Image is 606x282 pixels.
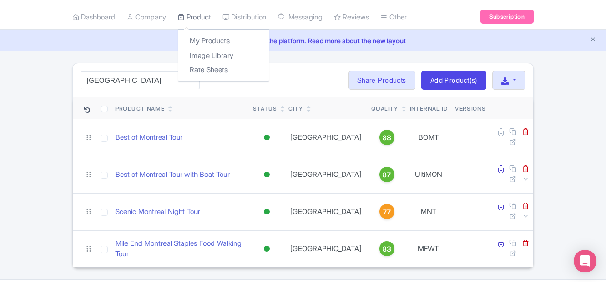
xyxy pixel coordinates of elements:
div: Active [262,131,272,145]
a: Company [127,4,166,30]
a: We made some updates to the platform. Read more about the new layout [6,36,600,46]
span: 77 [383,207,391,217]
td: UltiMON [406,156,452,193]
a: 87 [371,167,402,182]
a: Reviews [334,4,369,30]
a: Image Library [178,49,269,63]
a: Product [178,4,211,30]
a: Best of Montreal Tour with Boat Tour [115,169,230,180]
div: Active [262,205,272,219]
span: 87 [383,170,391,180]
a: My Products [178,34,269,49]
td: MNT [406,193,452,230]
div: Active [262,242,272,256]
div: City [288,105,303,113]
input: Search product name, city, or interal id [81,71,200,89]
td: MFWT [406,230,452,267]
button: Close announcement [589,35,596,46]
a: Scenic Montreal Night Tour [115,206,200,217]
a: 83 [371,241,402,256]
a: Subscription [480,10,534,24]
a: Best of Montreal Tour [115,132,182,143]
a: Share Products [348,71,415,90]
a: Distribution [222,4,266,30]
td: [GEOGRAPHIC_DATA] [284,156,367,193]
td: [GEOGRAPHIC_DATA] [284,230,367,267]
a: Add Product(s) [421,71,486,90]
div: Product Name [115,105,164,113]
div: Active [262,168,272,182]
div: Open Intercom Messenger [574,250,596,272]
a: Other [381,4,407,30]
td: BOMT [406,119,452,156]
a: 77 [371,204,402,219]
th: Internal ID [406,97,452,119]
td: [GEOGRAPHIC_DATA] [284,119,367,156]
a: Rate Sheets [178,63,269,78]
a: 88 [371,130,402,145]
th: Versions [451,97,490,119]
td: [GEOGRAPHIC_DATA] [284,193,367,230]
a: Dashboard [72,4,115,30]
a: Mile End Montreal Staples Food Walking Tour [115,238,245,260]
span: 83 [383,244,391,254]
div: Status [253,105,277,113]
div: Quality [371,105,398,113]
span: 88 [383,133,391,143]
a: Messaging [278,4,323,30]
